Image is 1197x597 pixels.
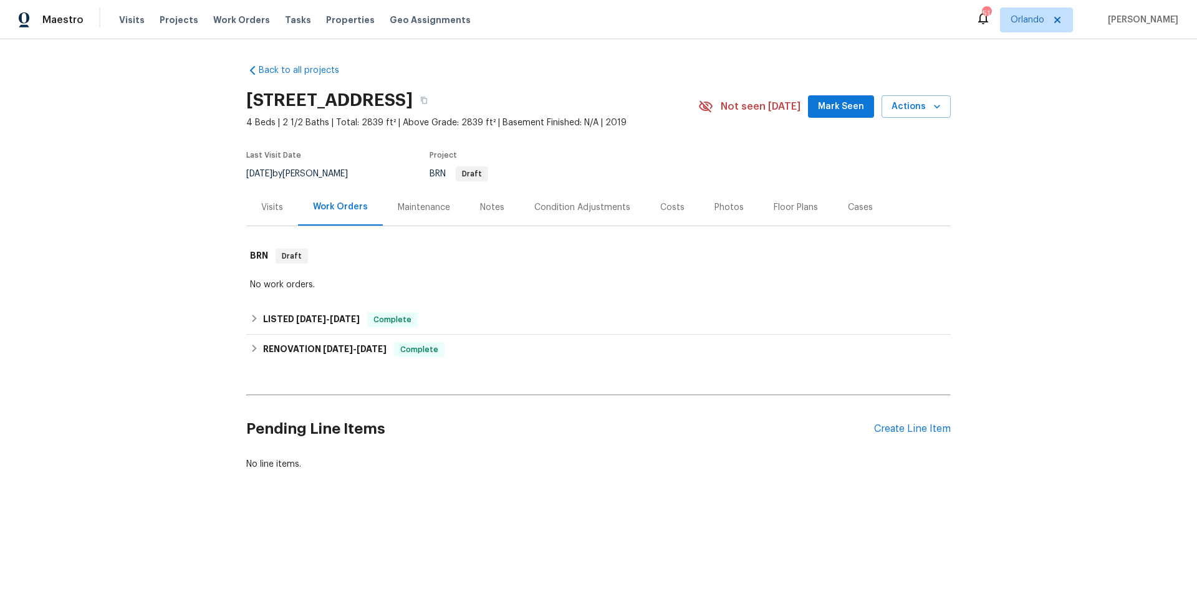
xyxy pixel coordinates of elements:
[277,250,307,262] span: Draft
[323,345,387,353] span: -
[323,345,353,353] span: [DATE]
[42,14,84,26] span: Maestro
[882,95,951,118] button: Actions
[119,14,145,26] span: Visits
[430,151,457,159] span: Project
[296,315,326,323] span: [DATE]
[395,343,443,356] span: Complete
[848,201,873,214] div: Cases
[398,201,450,214] div: Maintenance
[263,342,387,357] h6: RENOVATION
[330,315,360,323] span: [DATE]
[660,201,685,214] div: Costs
[246,400,874,458] h2: Pending Line Items
[261,201,283,214] div: Visits
[246,151,301,159] span: Last Visit Date
[808,95,874,118] button: Mark Seen
[774,201,818,214] div: Floor Plans
[534,201,630,214] div: Condition Adjustments
[296,315,360,323] span: -
[246,458,951,470] div: No line items.
[285,16,311,24] span: Tasks
[263,312,360,327] h6: LISTED
[982,7,991,20] div: 51
[160,14,198,26] span: Projects
[480,201,504,214] div: Notes
[357,345,387,353] span: [DATE]
[413,89,435,112] button: Copy Address
[818,99,864,115] span: Mark Seen
[1103,14,1178,26] span: [PERSON_NAME]
[721,100,800,113] span: Not seen [DATE]
[246,94,413,107] h2: [STREET_ADDRESS]
[457,170,487,178] span: Draft
[250,249,268,264] h6: BRN
[874,423,951,435] div: Create Line Item
[213,14,270,26] span: Work Orders
[246,117,698,129] span: 4 Beds | 2 1/2 Baths | Total: 2839 ft² | Above Grade: 2839 ft² | Basement Finished: N/A | 2019
[430,170,488,178] span: BRN
[390,14,471,26] span: Geo Assignments
[246,335,951,365] div: RENOVATION [DATE]-[DATE]Complete
[246,64,366,77] a: Back to all projects
[368,313,416,326] span: Complete
[246,166,363,181] div: by [PERSON_NAME]
[246,305,951,335] div: LISTED [DATE]-[DATE]Complete
[250,279,947,291] div: No work orders.
[246,170,272,178] span: [DATE]
[246,236,951,276] div: BRN Draft
[1011,14,1044,26] span: Orlando
[313,201,368,213] div: Work Orders
[714,201,744,214] div: Photos
[892,99,941,115] span: Actions
[326,14,375,26] span: Properties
